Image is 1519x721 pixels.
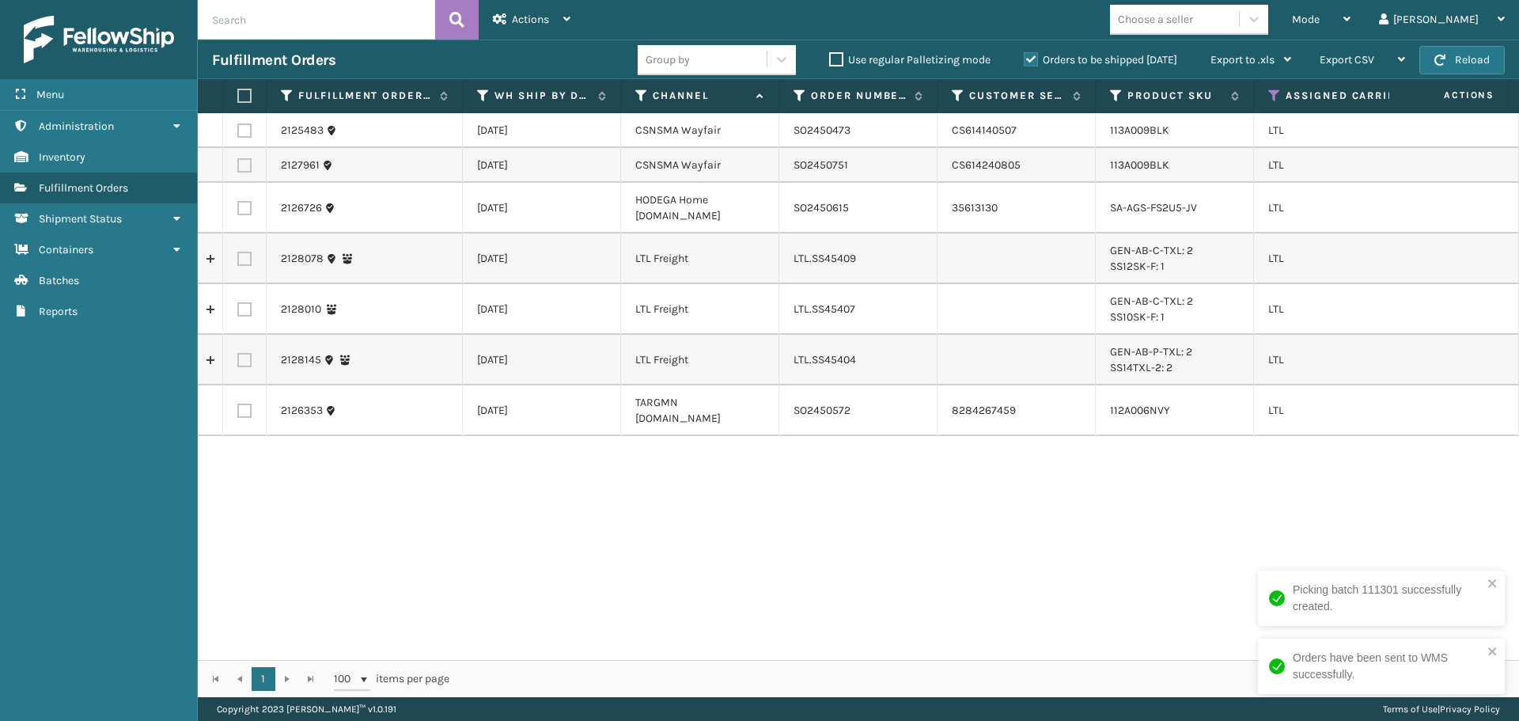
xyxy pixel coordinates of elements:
span: Administration [39,120,114,133]
label: Assigned Carrier Service [1286,89,1498,103]
a: SA-AGS-FS2U5-JV [1110,201,1197,214]
h3: Fulfillment Orders [212,51,335,70]
td: [DATE] [463,385,621,436]
a: 2128078 [281,251,324,267]
a: 2128010 [281,302,321,317]
button: close [1487,577,1498,592]
td: [DATE] [463,113,621,148]
td: [DATE] [463,284,621,335]
label: Product SKU [1127,89,1223,103]
div: Group by [646,51,690,68]
div: 1 - 7 of 7 items [472,671,1502,687]
label: WH Ship By Date [494,89,590,103]
span: Batches [39,274,79,287]
td: CS614140507 [938,113,1096,148]
td: CSNSMA Wayfair [621,148,779,183]
a: 113A009BLK [1110,123,1169,137]
td: HODEGA Home [DOMAIN_NAME] [621,183,779,233]
span: Export to .xls [1210,53,1275,66]
a: 2125483 [281,123,324,139]
span: Fulfillment Orders [39,181,128,195]
button: close [1487,645,1498,660]
td: 35613130 [938,183,1096,233]
span: Inventory [39,150,85,164]
td: CS614240805 [938,148,1096,183]
td: LTL Freight [621,335,779,385]
td: TARGMN [DOMAIN_NAME] [621,385,779,436]
span: Menu [36,88,64,101]
td: SO2450615 [779,183,938,233]
div: Choose a seller [1118,11,1193,28]
td: SO2450751 [779,148,938,183]
td: [DATE] [463,148,621,183]
td: SO2450572 [779,385,938,436]
label: Customer Service Order Number [969,89,1065,103]
a: GEN-AB-C-TXL: 2 [1110,294,1193,308]
label: Order Number [811,89,907,103]
label: Orders to be shipped [DATE] [1024,53,1177,66]
td: CSNSMA Wayfair [621,113,779,148]
td: [DATE] [463,183,621,233]
label: Fulfillment Order Id [298,89,432,103]
span: Actions [1394,82,1504,108]
span: Mode [1292,13,1320,26]
div: Picking batch 111301 successfully created. [1293,582,1483,615]
td: [DATE] [463,335,621,385]
a: 112A006NVY [1110,404,1170,417]
span: items per page [334,667,449,691]
span: Reports [39,305,78,318]
span: Containers [39,243,93,256]
span: Actions [512,13,549,26]
td: SO2450473 [779,113,938,148]
label: Channel [653,89,748,103]
div: Orders have been sent to WMS successfully. [1293,650,1483,683]
a: 1 [252,667,275,691]
td: LTL Freight [621,233,779,284]
td: LTL.SS45404 [779,335,938,385]
span: Shipment Status [39,212,122,226]
label: Use regular Palletizing mode [829,53,991,66]
a: SS14TXL-2: 2 [1110,361,1172,374]
a: GEN-AB-C-TXL: 2 [1110,244,1193,257]
td: LTL.SS45409 [779,233,938,284]
img: logo [24,16,174,63]
td: [DATE] [463,233,621,284]
td: LTL.SS45407 [779,284,938,335]
a: 113A009BLK [1110,158,1169,172]
span: 100 [334,671,358,687]
a: 2126353 [281,403,323,419]
a: 2127961 [281,157,320,173]
p: Copyright 2023 [PERSON_NAME]™ v 1.0.191 [217,697,396,721]
td: 8284267459 [938,385,1096,436]
button: Reload [1419,46,1505,74]
a: SS12SK-F: 1 [1110,260,1165,273]
a: SS10SK-F: 1 [1110,310,1165,324]
a: 2128145 [281,352,321,368]
span: Export CSV [1320,53,1374,66]
td: LTL Freight [621,284,779,335]
a: 2126726 [281,200,322,216]
a: GEN-AB-P-TXL: 2 [1110,345,1192,359]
